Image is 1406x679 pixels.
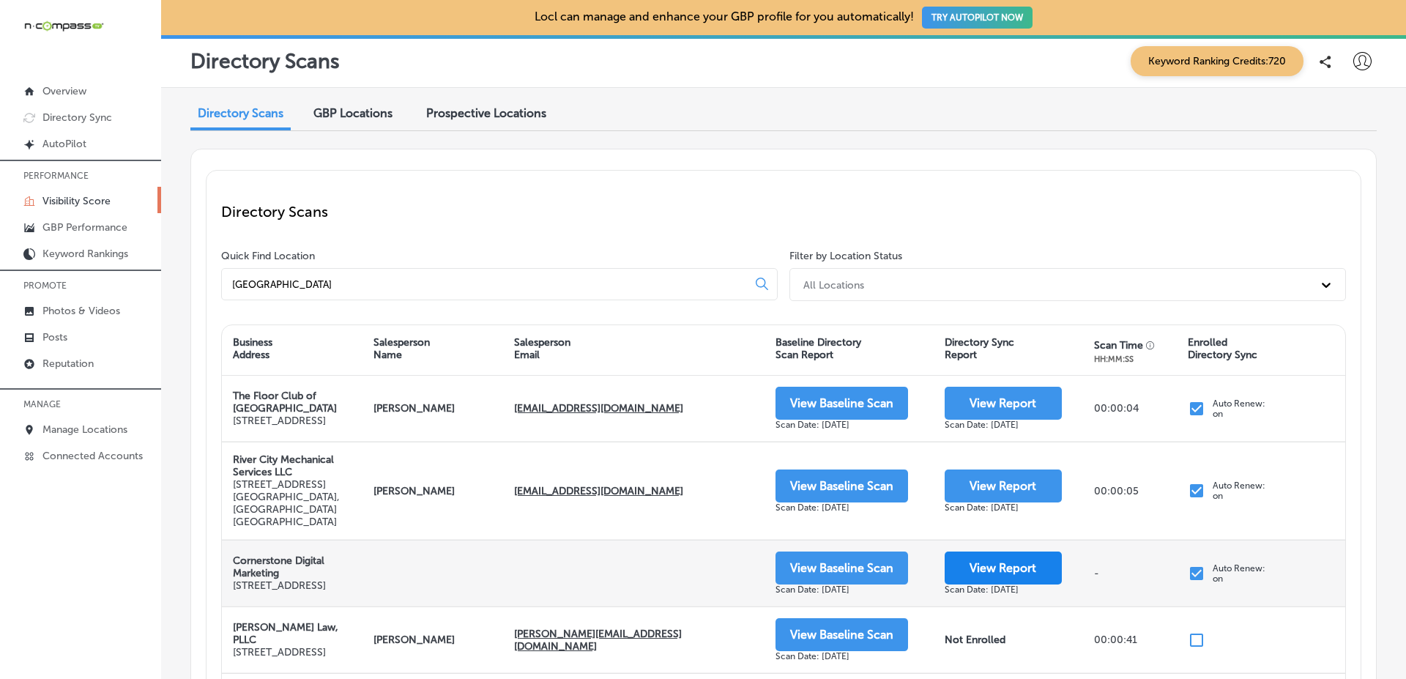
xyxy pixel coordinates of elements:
[945,481,1062,493] a: View Report
[775,398,908,410] a: View Baseline Scan
[373,634,455,646] strong: [PERSON_NAME]
[221,203,1346,220] p: Directory Scans
[945,502,1062,513] div: Scan Date: [DATE]
[514,485,683,497] strong: [EMAIL_ADDRESS][DOMAIN_NAME]
[233,336,272,361] div: Business Address
[945,336,1014,361] div: Directory Sync Report
[1131,46,1303,76] span: Keyword Ranking Credits: 720
[233,478,351,528] p: [STREET_ADDRESS] [GEOGRAPHIC_DATA], [GEOGRAPHIC_DATA] [GEOGRAPHIC_DATA]
[1213,398,1265,419] p: Auto Renew: on
[934,607,1084,672] div: Not Enrolled
[945,420,1062,430] div: Scan Date: [DATE]
[775,563,908,575] a: View Baseline Scan
[42,357,94,370] p: Reputation
[1094,634,1137,646] p: 00:00:41
[945,563,1062,575] a: View Report
[1094,402,1139,415] p: 00:00:04
[221,250,315,262] label: Quick Find Location
[190,49,340,73] p: Directory Scans
[514,336,570,361] div: Salesperson Email
[426,106,546,120] span: Prospective Locations
[313,106,393,120] span: GBP Locations
[42,195,111,207] p: Visibility Score
[373,402,455,415] strong: [PERSON_NAME]
[775,420,908,430] div: Scan Date: [DATE]
[1213,563,1265,584] p: Auto Renew: on
[231,278,744,291] input: All Locations
[233,579,351,592] p: [STREET_ADDRESS]
[1094,355,1158,364] div: HH:MM:SS
[1146,339,1158,348] button: Displays the total time taken to generate this report.
[789,250,902,262] label: Filter by Location Status
[775,618,908,651] button: View Baseline Scan
[775,502,908,513] div: Scan Date: [DATE]
[775,629,908,642] a: View Baseline Scan
[42,138,86,150] p: AutoPilot
[803,278,864,291] div: All Locations
[42,423,127,436] p: Manage Locations
[233,453,334,478] strong: River City Mechanical Services LLC
[775,470,908,502] button: View Baseline Scan
[945,470,1062,502] button: View Report
[775,552,908,585] button: View Baseline Scan
[233,554,324,579] strong: Cornerstone Digital Marketing
[42,111,112,124] p: Directory Sync
[1094,485,1139,497] p: 00:00:05
[233,390,337,415] strong: The Floor Club of [GEOGRAPHIC_DATA]
[373,336,430,361] div: Salesperson Name
[514,628,682,653] strong: [PERSON_NAME][EMAIL_ADDRESS][DOMAIN_NAME]
[42,248,128,260] p: Keyword Rankings
[1094,567,1099,579] p: -
[775,481,908,493] a: View Baseline Scan
[233,415,351,427] p: [STREET_ADDRESS]
[42,221,127,234] p: GBP Performance
[775,651,908,661] div: Scan Date: [DATE]
[1213,481,1265,501] p: Auto Renew: on
[945,387,1062,420] button: View Report
[945,398,1062,410] a: View Report
[23,19,104,33] img: 660ab0bf-5cc7-4cb8-ba1c-48b5ae0f18e60NCTV_CLogo_TV_Black_-500x88.png
[775,387,908,420] button: View Baseline Scan
[42,305,120,317] p: Photos & Videos
[945,552,1062,585] button: View Report
[775,585,908,595] div: Scan Date: [DATE]
[233,621,338,646] strong: [PERSON_NAME] Law, PLLC
[945,585,1062,595] div: Scan Date: [DATE]
[1094,339,1143,352] div: Scan Time
[42,450,143,462] p: Connected Accounts
[514,402,683,415] strong: [EMAIL_ADDRESS][DOMAIN_NAME]
[42,85,86,97] p: Overview
[373,485,455,497] strong: [PERSON_NAME]
[775,336,861,361] div: Baseline Directory Scan Report
[233,646,351,658] p: [STREET_ADDRESS]
[1188,336,1257,361] div: Enrolled Directory Sync
[198,106,283,120] span: Directory Scans
[922,7,1033,29] button: TRY AUTOPILOT NOW
[42,331,67,344] p: Posts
